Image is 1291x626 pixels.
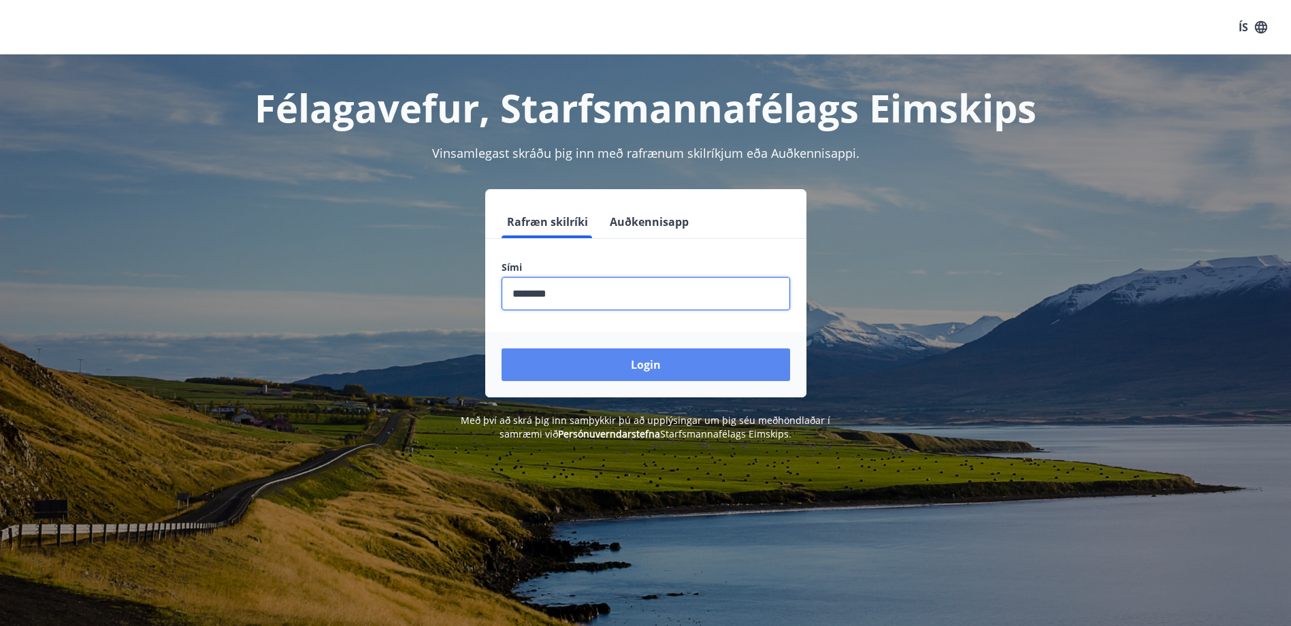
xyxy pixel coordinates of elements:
[502,261,790,274] label: Sími
[432,145,860,161] span: Vinsamlegast skráðu þig inn með rafrænum skilríkjum eða Auðkennisappi.
[172,82,1120,133] h1: Félagavefur, Starfsmannafélags Eimskips
[461,414,830,440] span: Með því að skrá þig inn samþykkir þú að upplýsingar um þig séu meðhöndlaðar í samræmi við Starfsm...
[558,427,660,440] a: Persónuverndarstefna
[604,205,694,238] button: Auðkennisapp
[502,348,790,381] button: Login
[1231,15,1275,39] button: ÍS
[502,205,593,238] button: Rafræn skilríki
